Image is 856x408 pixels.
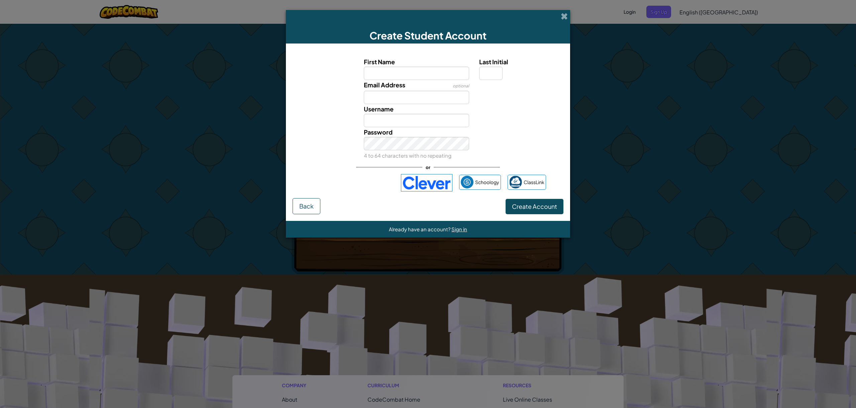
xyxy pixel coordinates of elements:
[524,177,544,187] span: ClassLink
[389,226,451,232] span: Already have an account?
[506,199,563,214] button: Create Account
[307,175,398,190] iframe: Sign in with Google Button
[293,198,320,214] button: Back
[509,176,522,188] img: classlink-logo-small.png
[453,83,469,88] span: optional
[364,152,451,159] small: 4 to 64 characters with no repeating
[369,29,487,42] span: Create Student Account
[475,177,499,187] span: Schoology
[451,226,467,232] a: Sign in
[364,81,405,89] span: Email Address
[364,58,395,66] span: First Name
[479,58,508,66] span: Last Initial
[401,174,452,191] img: clever-logo-blue.png
[461,176,473,188] img: schoology.png
[364,105,394,113] span: Username
[364,128,393,136] span: Password
[512,202,557,210] span: Create Account
[422,162,434,172] span: or
[299,202,314,210] span: Back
